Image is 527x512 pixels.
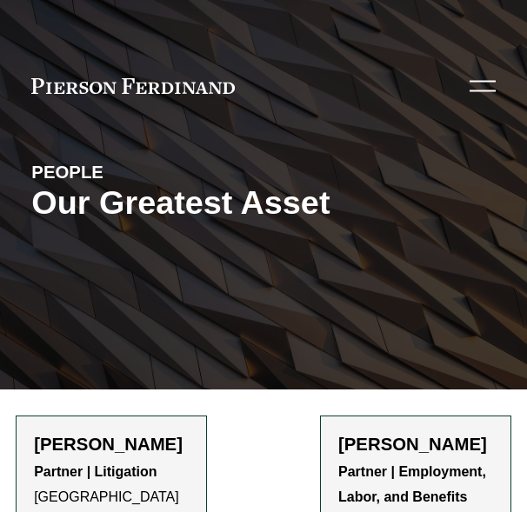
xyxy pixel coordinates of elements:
[338,434,493,455] h2: [PERSON_NAME]
[34,460,189,510] p: [GEOGRAPHIC_DATA]
[34,434,189,455] h2: [PERSON_NAME]
[338,464,490,504] strong: Partner | Employment, Labor, and Benefits
[34,464,157,479] strong: Partner | Litigation
[31,162,495,184] h4: PEOPLE
[31,184,495,222] h1: Our Greatest Asset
